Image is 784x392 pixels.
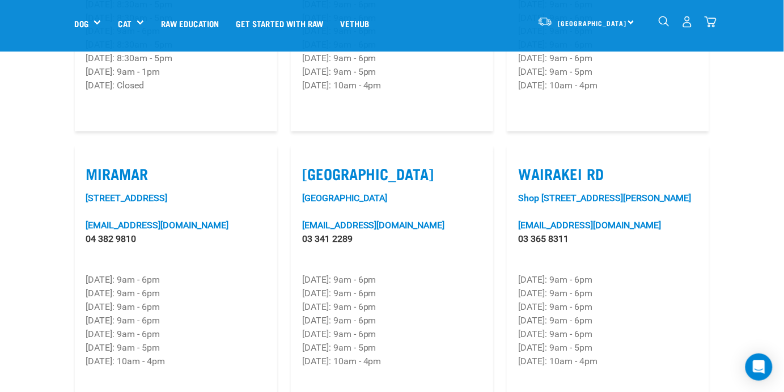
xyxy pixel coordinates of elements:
[518,342,698,355] p: [DATE]: 9am - 5pm
[518,234,569,245] a: 03 365 8311
[302,342,482,355] p: [DATE]: 9am - 5pm
[75,17,88,30] a: Dog
[302,328,482,342] p: [DATE]: 9am - 6pm
[302,66,482,79] p: [DATE]: 9am - 5pm
[518,314,698,328] p: [DATE]: 9am - 6pm
[302,234,353,245] a: 03 341 2289
[86,234,137,245] a: 04 382 9810
[518,79,698,93] p: [DATE]: 10am - 4pm
[86,314,266,328] p: [DATE]: 9am - 6pm
[302,301,482,314] p: [DATE]: 9am - 6pm
[152,1,227,46] a: Raw Education
[518,328,698,342] p: [DATE]: 9am - 6pm
[86,66,266,79] p: [DATE]: 9am - 1pm
[332,1,378,46] a: Vethub
[86,274,266,287] p: [DATE]: 9am - 6pm
[537,16,553,27] img: van-moving.png
[518,193,691,204] a: Shop [STREET_ADDRESS][PERSON_NAME]
[86,287,266,301] p: [DATE]: 9am - 6pm
[302,79,482,93] p: [DATE]: 10am - 4pm
[518,66,698,79] p: [DATE]: 9am - 5pm
[86,220,229,231] a: [EMAIL_ADDRESS][DOMAIN_NAME]
[518,287,698,301] p: [DATE]: 9am - 6pm
[302,314,482,328] p: [DATE]: 9am - 6pm
[302,193,388,204] a: [GEOGRAPHIC_DATA]
[705,16,717,28] img: home-icon@2x.png
[659,16,669,27] img: home-icon-1@2x.png
[558,21,627,25] span: [GEOGRAPHIC_DATA]
[518,355,698,369] p: [DATE]: 10am - 4pm
[86,79,266,93] p: [DATE]: Closed
[86,52,266,66] p: [DATE]: 8:30am - 5pm
[302,165,482,183] label: [GEOGRAPHIC_DATA]
[118,17,131,30] a: Cat
[86,165,266,183] label: Miramar
[302,287,482,301] p: [DATE]: 9am - 6pm
[86,193,168,204] a: [STREET_ADDRESS]
[302,220,445,231] a: [EMAIL_ADDRESS][DOMAIN_NAME]
[518,274,698,287] p: [DATE]: 9am - 6pm
[518,301,698,314] p: [DATE]: 9am - 6pm
[681,16,693,28] img: user.png
[302,355,482,369] p: [DATE]: 10am - 4pm
[518,220,661,231] a: [EMAIL_ADDRESS][DOMAIN_NAME]
[302,274,482,287] p: [DATE]: 9am - 6pm
[86,301,266,314] p: [DATE]: 9am - 6pm
[302,52,482,66] p: [DATE]: 9am - 6pm
[86,355,266,369] p: [DATE]: 10am - 4pm
[518,52,698,66] p: [DATE]: 9am - 6pm
[86,328,266,342] p: [DATE]: 9am - 6pm
[518,165,698,183] label: Wairakei Rd
[745,353,773,381] div: Open Intercom Messenger
[86,342,266,355] p: [DATE]: 9am - 5pm
[228,1,332,46] a: Get started with Raw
